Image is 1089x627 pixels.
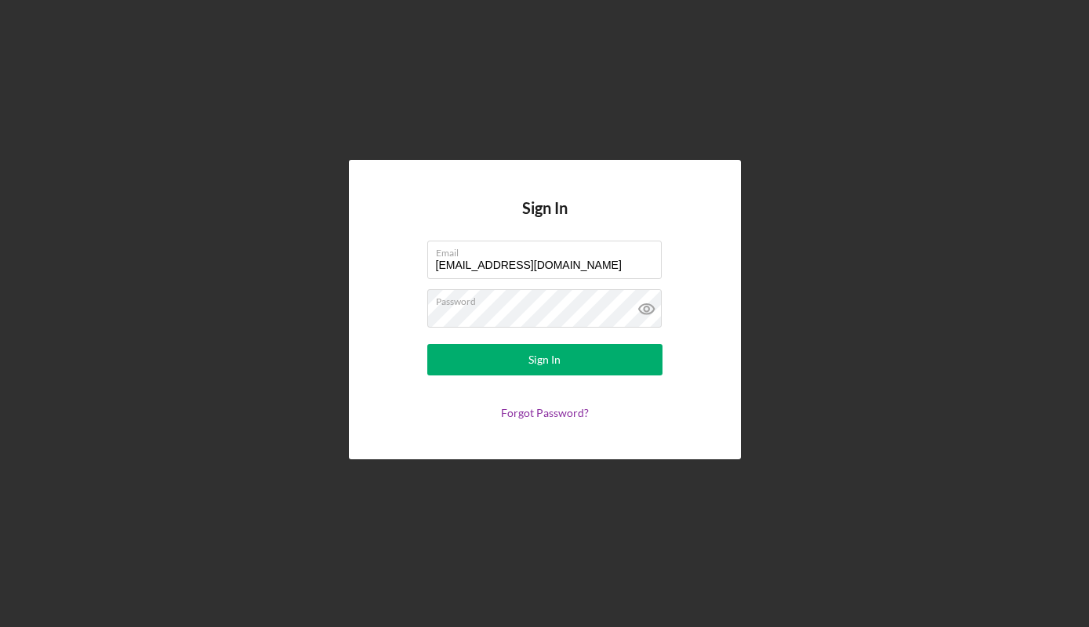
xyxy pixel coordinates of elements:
[436,290,662,307] label: Password
[436,241,662,259] label: Email
[528,344,561,375] div: Sign In
[522,199,568,241] h4: Sign In
[427,344,662,375] button: Sign In
[501,406,589,419] a: Forgot Password?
